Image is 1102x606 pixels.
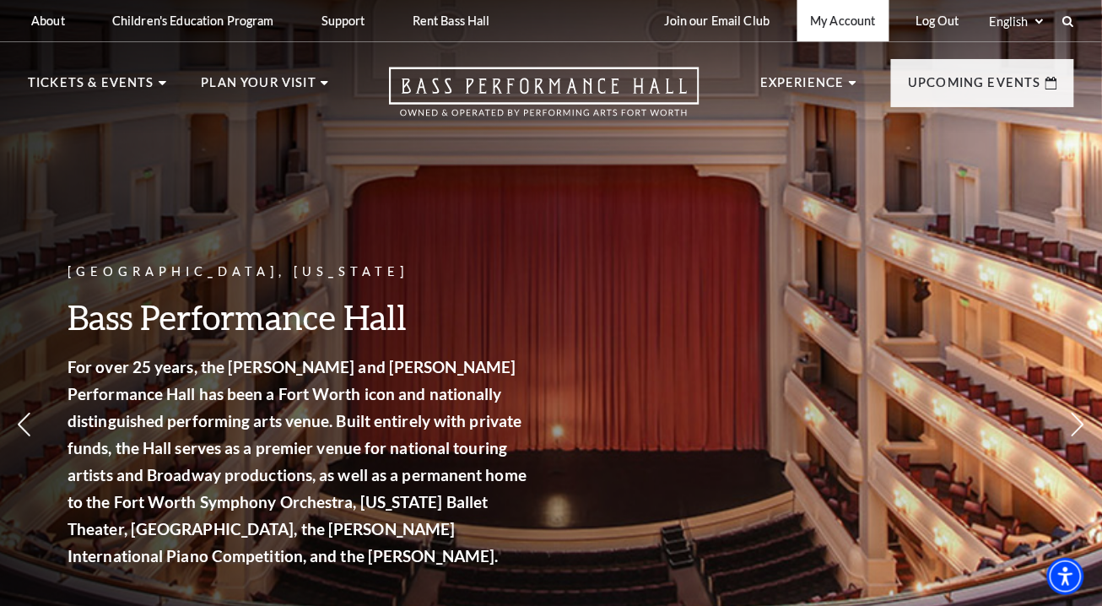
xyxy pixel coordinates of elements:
h3: Bass Performance Hall [68,295,532,338]
p: About [31,14,65,28]
strong: For over 25 years, the [PERSON_NAME] and [PERSON_NAME] Performance Hall has been a Fort Worth ico... [68,357,527,565]
p: Experience [760,73,845,103]
p: Support [321,14,365,28]
p: Rent Bass Hall [413,14,490,28]
div: Accessibility Menu [1047,558,1084,595]
p: Children's Education Program [112,14,274,28]
p: Tickets & Events [28,73,154,103]
p: [GEOGRAPHIC_DATA], [US_STATE] [68,262,532,283]
p: Plan Your Visit [201,73,316,103]
select: Select: [986,14,1046,30]
p: Upcoming Events [908,73,1041,103]
a: Open this option [328,67,760,133]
